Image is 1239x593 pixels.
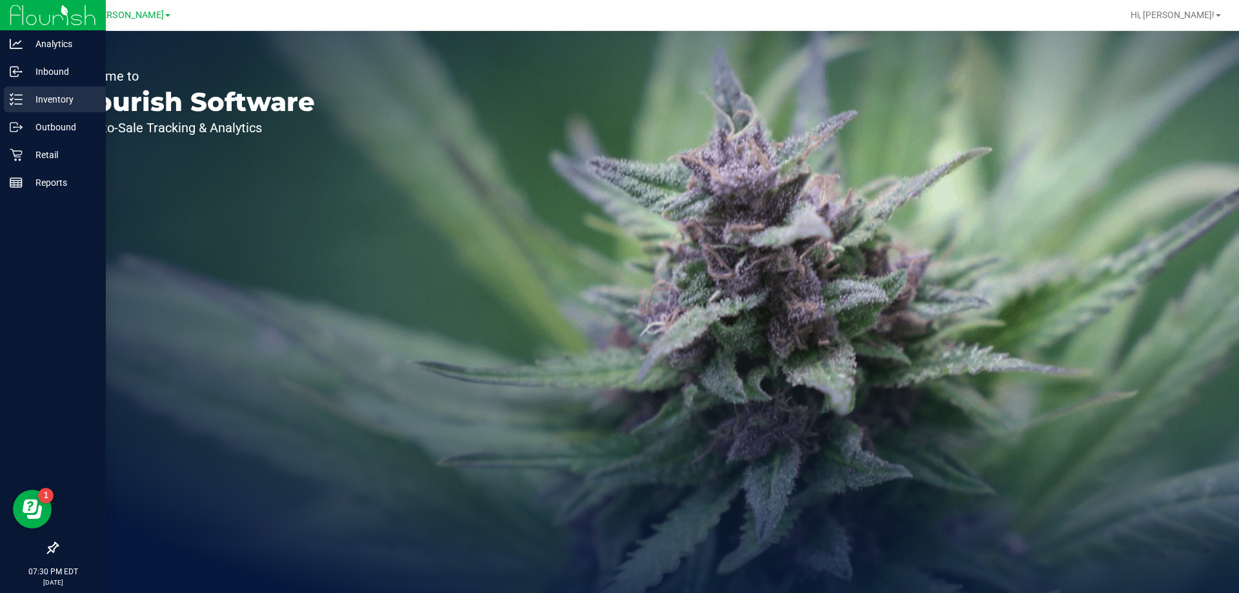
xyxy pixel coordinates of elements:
[23,92,100,107] p: Inventory
[70,70,315,83] p: Welcome to
[23,119,100,135] p: Outbound
[23,175,100,190] p: Reports
[10,121,23,134] inline-svg: Outbound
[23,147,100,163] p: Retail
[23,64,100,79] p: Inbound
[10,93,23,106] inline-svg: Inventory
[1131,10,1214,20] span: Hi, [PERSON_NAME]!
[38,488,54,503] iframe: Resource center unread badge
[6,578,100,587] p: [DATE]
[10,37,23,50] inline-svg: Analytics
[10,176,23,189] inline-svg: Reports
[70,89,315,115] p: Flourish Software
[13,490,52,528] iframe: Resource center
[23,36,100,52] p: Analytics
[93,10,164,21] span: [PERSON_NAME]
[6,566,100,578] p: 07:30 PM EDT
[10,65,23,78] inline-svg: Inbound
[10,148,23,161] inline-svg: Retail
[70,121,315,134] p: Seed-to-Sale Tracking & Analytics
